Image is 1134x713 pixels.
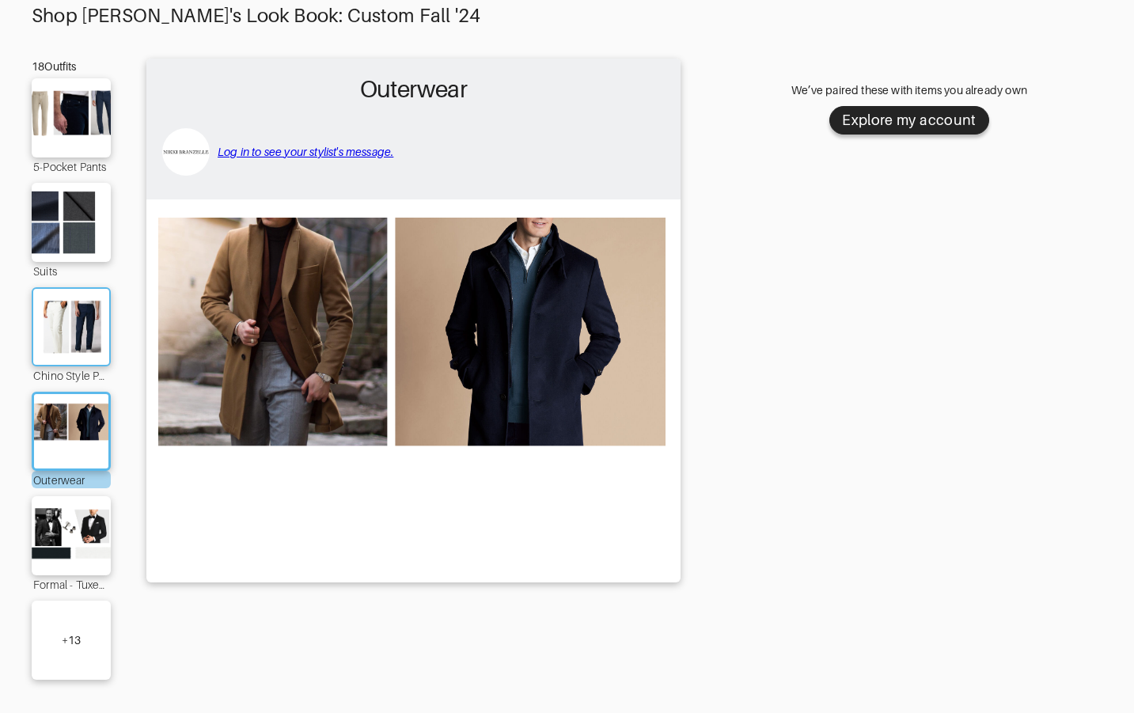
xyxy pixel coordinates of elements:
[26,504,116,567] img: Outfit Formal - Tuxedo & Tux Shirt
[154,66,673,112] h2: Outerwear
[32,5,1102,27] div: Shop [PERSON_NAME]'s Look Book: Custom Fall '24
[32,575,111,593] div: Formal - Tuxedo & Tux Shirt
[28,297,114,357] img: Outfit Chino Style Pants
[32,157,111,175] div: 5-Pocket Pants
[162,128,210,176] img: avatar
[218,146,393,158] a: Log in to see your stylist's message.
[32,366,111,384] div: Chino Style Pants
[829,106,988,135] button: Explore my account
[716,82,1102,98] div: We’ve paired these with items you already own
[32,262,111,279] div: Suits
[62,632,82,648] div: + 13
[32,59,111,74] div: 18 Outfits
[842,111,976,130] div: Explore my account
[32,471,111,488] div: Outerwear
[26,86,116,150] img: Outfit 5-Pocket Pants
[29,402,112,461] img: Outfit Outerwear
[154,207,673,572] img: Outfit Outerwear
[26,191,116,254] img: Outfit Suits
